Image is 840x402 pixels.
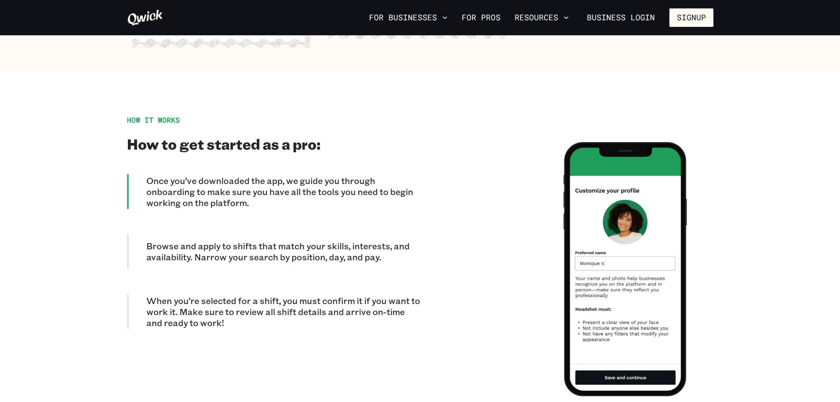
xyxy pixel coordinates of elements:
h2: How to get started as a pro: [127,135,420,153]
div: HOW IT WORKS [127,116,420,124]
p: Browse and apply to shifts that match your skills, interests, and availability. Narrow your searc... [146,240,420,263]
p: Once you’ve downloaded the app, we guide you through onboarding to make sure you have all the too... [146,175,420,208]
img: Step 1: Customize your Profile [564,142,687,396]
a: For Pros [458,10,504,25]
a: Business Login [579,8,662,27]
button: Signup [669,8,713,27]
div: When you’re selected for a shift, you must confirm it if you want to work it. Make sure to review... [127,294,420,329]
button: For Businesses [366,10,451,25]
button: Resources [511,10,572,25]
p: When you’re selected for a shift, you must confirm it if you want to work it. Make sure to review... [146,295,420,328]
div: Once you’ve downloaded the app, we guide you through onboarding to make sure you have all the too... [127,174,420,209]
div: Browse and apply to shifts that match your skills, interests, and availability. Narrow your searc... [127,234,420,269]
